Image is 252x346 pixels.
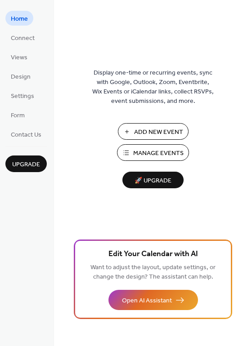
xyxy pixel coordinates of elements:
[122,296,172,306] span: Open AI Assistant
[117,144,189,161] button: Manage Events
[5,49,33,64] a: Views
[12,160,40,169] span: Upgrade
[133,149,184,158] span: Manage Events
[134,128,183,137] span: Add New Event
[5,11,33,26] a: Home
[5,88,40,103] a: Settings
[108,248,198,261] span: Edit Your Calendar with AI
[11,130,41,140] span: Contact Us
[118,123,189,140] button: Add New Event
[92,68,214,106] span: Display one-time or recurring events, sync with Google, Outlook, Zoom, Eventbrite, Wix Events or ...
[5,30,40,45] a: Connect
[5,69,36,84] a: Design
[11,53,27,62] span: Views
[122,172,184,188] button: 🚀 Upgrade
[11,14,28,24] span: Home
[90,262,216,283] span: Want to adjust the layout, update settings, or change the design? The assistant can help.
[108,290,198,310] button: Open AI Assistant
[11,92,34,101] span: Settings
[11,111,25,120] span: Form
[128,175,178,187] span: 🚀 Upgrade
[11,72,31,82] span: Design
[11,34,35,43] span: Connect
[5,127,47,142] a: Contact Us
[5,107,30,122] a: Form
[5,155,47,172] button: Upgrade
